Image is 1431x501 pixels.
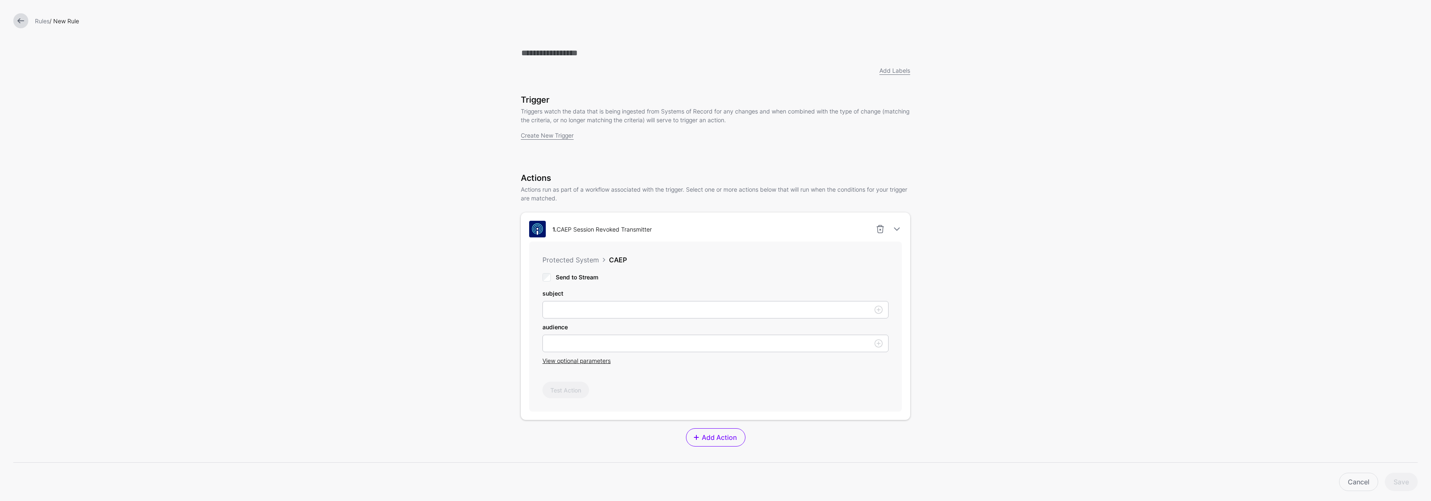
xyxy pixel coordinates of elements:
[549,225,655,234] div: CAEP Session Revoked Transmitter
[701,432,738,442] span: Add Action
[542,289,563,298] label: subject
[521,185,910,202] p: Actions run as part of a workflow associated with the trigger. Select one or more actions below t...
[35,17,50,25] a: Rules
[521,132,574,139] a: Create New Trigger
[552,226,557,233] strong: 1.
[556,274,598,281] span: Send to Stream
[529,221,546,237] img: svg+xml;base64,PHN2ZyB3aWR0aD0iNjQiIGhlaWdodD0iNjQiIHZpZXdCb3g9IjAgMCA2NCA2NCIgZmlsbD0ibm9uZSIgeG...
[542,323,568,331] label: audience
[521,95,910,105] h3: Trigger
[542,357,611,364] span: View optional parameters
[521,173,910,183] h3: Actions
[1339,473,1378,491] a: Cancel
[32,17,1421,25] div: / New Rule
[609,256,627,264] span: CAEP
[542,256,599,264] span: Protected System
[879,67,910,74] a: Add Labels
[521,107,910,124] p: Triggers watch the data that is being ingested from Systems of Record for any changes and when co...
